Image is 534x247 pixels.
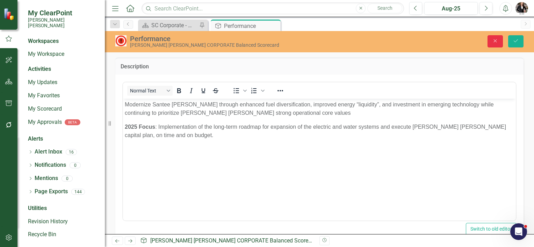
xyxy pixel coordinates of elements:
[127,86,173,96] button: Block Normal Text
[510,223,527,240] iframe: Intercom live chat
[123,99,516,220] iframe: Rich Text Area
[130,35,341,43] div: Performance
[367,3,402,13] button: Search
[197,86,209,96] button: Underline
[140,21,197,30] a: SC Corporate - Welcome to ClearPoint
[28,92,98,100] a: My Favorites
[35,148,62,156] a: Alert Inbox
[28,231,98,239] a: Recycle Bin
[248,86,266,96] div: Numbered list
[35,188,68,196] a: Page Exports
[210,86,222,96] button: Strikethrough
[65,119,80,125] div: BETA
[427,5,475,13] div: Aug-25
[185,86,197,96] button: Italic
[224,22,279,30] div: Performance
[515,2,528,15] img: Julie Jordan
[28,78,98,87] a: My Updates
[28,9,98,17] span: My ClearPoint
[28,50,98,58] a: My Workspace
[28,135,98,143] div: Alerts
[71,189,85,195] div: 144
[424,2,478,15] button: Aug-25
[70,162,81,168] div: 0
[28,204,98,212] div: Utilities
[35,174,58,182] a: Mentions
[28,17,98,29] small: [PERSON_NAME] [PERSON_NAME]
[28,105,98,113] a: My Scorecard
[274,86,286,96] button: Reveal or hide additional toolbar items
[377,5,392,11] span: Search
[28,218,98,226] a: Revision History
[151,21,197,30] div: SC Corporate - Welcome to ClearPoint
[28,37,59,45] div: Workspaces
[28,65,98,73] div: Activities
[173,86,185,96] button: Bold
[35,161,66,169] a: Notifications
[121,63,518,70] h3: Description
[230,86,248,96] div: Bullet list
[150,237,319,244] a: [PERSON_NAME] [PERSON_NAME] CORPORATE Balanced Scorecard
[466,223,517,235] button: Switch to old editor
[130,88,164,93] span: Normal Text
[142,2,404,15] input: Search ClearPoint...
[66,149,77,155] div: 16
[3,8,16,20] img: ClearPoint Strategy
[130,43,341,48] div: [PERSON_NAME] [PERSON_NAME] CORPORATE Balanced Scorecard
[28,118,62,126] a: My Approvals
[62,175,73,181] div: 0
[115,35,127,46] img: High Alert
[140,237,314,245] div: » »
